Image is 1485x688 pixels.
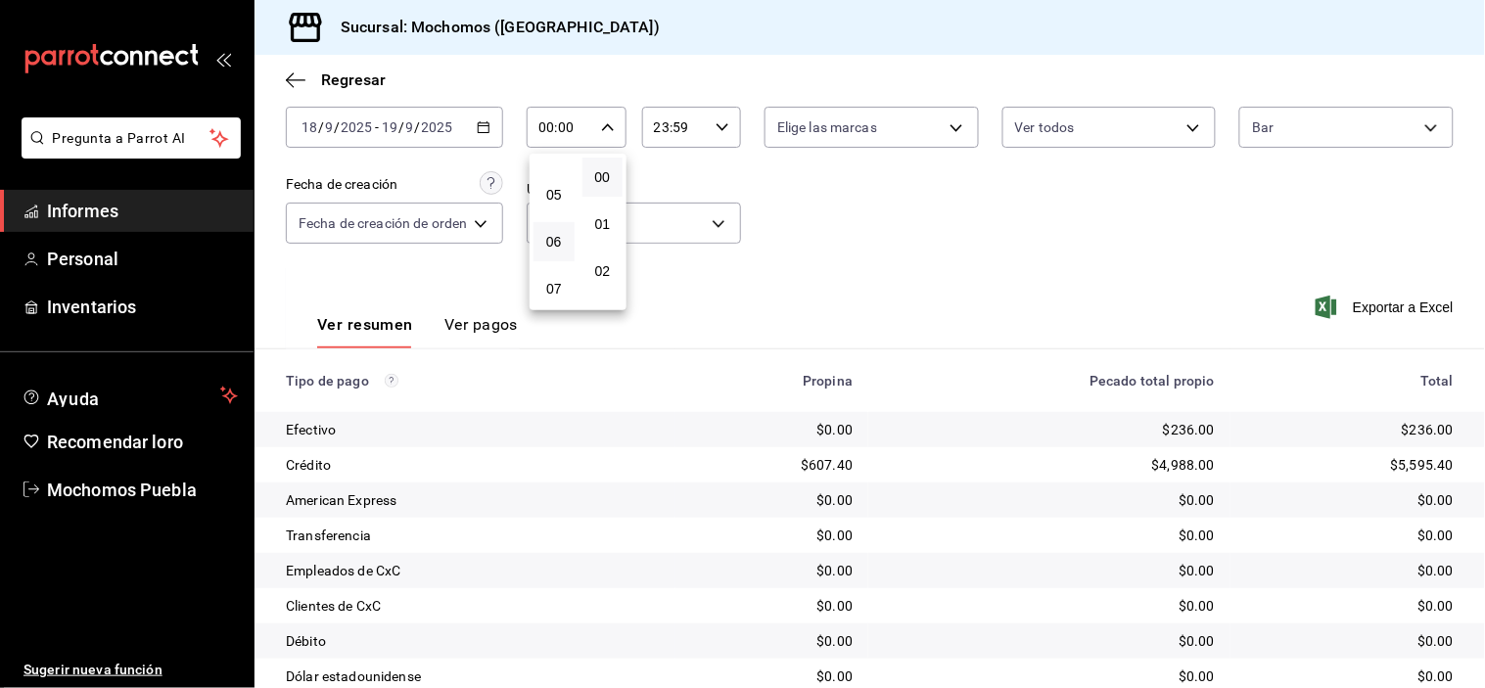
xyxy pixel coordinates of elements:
font: 05 [546,187,562,203]
font: 00 [594,169,610,185]
button: 06 [534,222,575,261]
font: 01 [594,216,610,232]
font: 07 [546,281,562,297]
button: 01 [582,205,624,244]
button: 02 [582,252,624,291]
button: 07 [534,269,575,308]
font: 06 [546,234,562,250]
button: 00 [582,158,624,197]
font: 02 [594,263,610,279]
button: 05 [534,175,575,214]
